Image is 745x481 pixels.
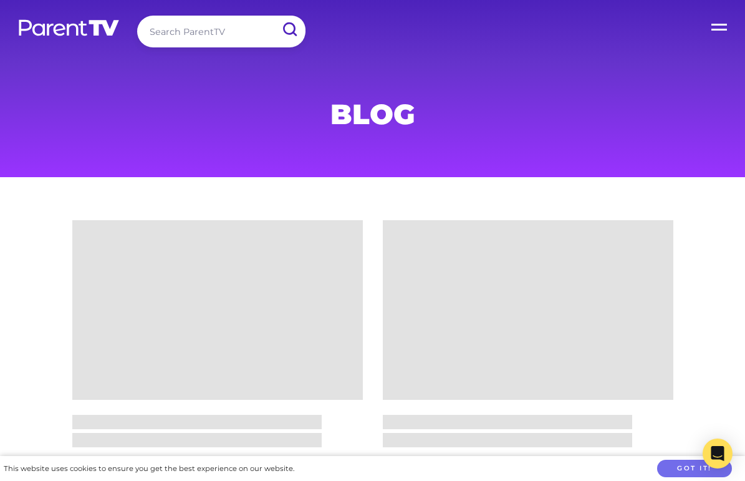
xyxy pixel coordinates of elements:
div: This website uses cookies to ensure you get the best experience on our website. [4,462,294,475]
h1: Blog [72,102,673,127]
img: parenttv-logo-white.4c85aaf.svg [17,19,120,37]
input: Search ParentTV [137,16,305,47]
input: Submit [273,16,305,44]
button: Got it! [657,460,732,478]
div: Open Intercom Messenger [703,439,733,469]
